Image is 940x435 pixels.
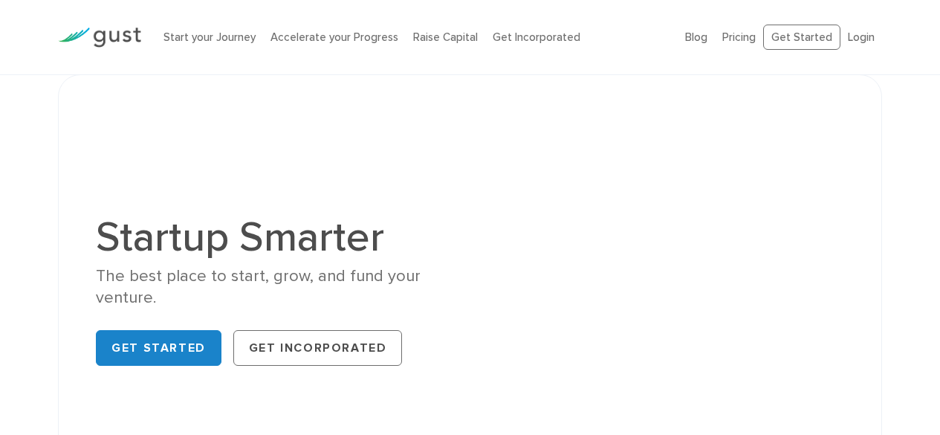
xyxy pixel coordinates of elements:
[685,30,707,44] a: Blog
[58,28,141,48] img: Gust Logo
[413,30,478,44] a: Raise Capital
[763,25,840,51] a: Get Started
[848,30,875,44] a: Login
[233,330,403,366] a: Get Incorporated
[270,30,398,44] a: Accelerate your Progress
[96,330,221,366] a: Get Started
[722,30,756,44] a: Pricing
[163,30,256,44] a: Start your Journey
[96,216,458,258] h1: Startup Smarter
[96,265,458,309] div: The best place to start, grow, and fund your venture.
[493,30,580,44] a: Get Incorporated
